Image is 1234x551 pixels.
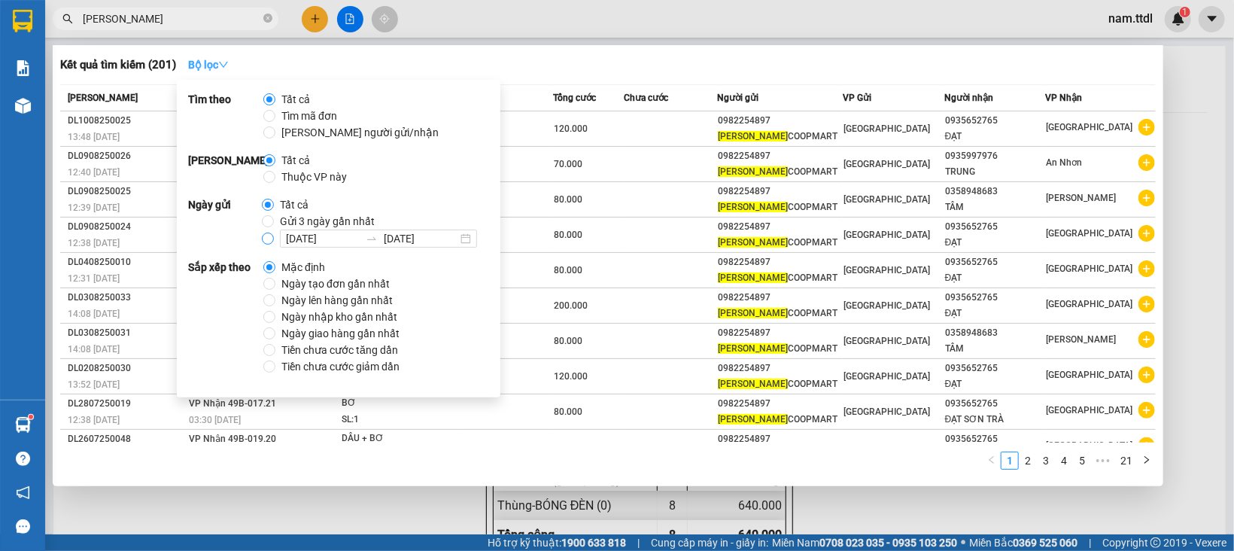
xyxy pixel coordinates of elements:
li: 5 [1073,452,1091,470]
span: plus-circle [1138,367,1155,383]
div: 0982254897 [718,219,842,235]
a: 4 [1056,452,1072,469]
span: to [366,233,378,245]
span: Mặc định [275,259,331,275]
span: [PERSON_NAME] [718,237,788,248]
div: 0358948683 [945,325,1045,341]
div: ĐẠT [945,376,1045,392]
span: [GEOGRAPHIC_DATA] [843,300,930,311]
span: Người nhận [944,93,993,103]
div: DL0208250030 [68,361,184,376]
span: 80.000 [554,336,582,346]
button: left [983,452,1001,470]
div: ĐẠT [945,235,1045,251]
span: message [16,519,30,534]
span: [GEOGRAPHIC_DATA] [843,230,930,240]
div: 0935652765 [945,431,1045,447]
div: COOPMART [718,270,842,286]
li: Next 5 Pages [1091,452,1115,470]
div: ĐẠT [945,270,1045,286]
div: DL0308250031 [68,325,184,341]
p: [URL][DOMAIN_NAME] [8,47,218,60]
input: Tìm tên, số ĐT hoặc mã đơn [83,11,260,27]
a: 21 [1116,452,1137,469]
span: [PERSON_NAME] [718,414,788,425]
div: SL: 1 [342,412,454,428]
span: Tất cả [274,196,315,213]
div: ĐẠT [945,129,1045,145]
span: [GEOGRAPHIC_DATA] [1047,299,1133,309]
img: warehouse-icon [15,98,31,114]
li: 4 [1055,452,1073,470]
div: BƠ [342,395,454,412]
strong: Tìm theo [188,91,263,141]
strong: Sắp xếp theo [188,259,263,375]
div: 0935652765 [945,361,1045,376]
li: 3 [1037,452,1055,470]
h3: Kết quả tìm kiếm ( 201 ) [60,57,176,73]
span: 14:08 [DATE] [68,309,120,319]
li: 21 [1115,452,1138,470]
span: [PERSON_NAME] [68,93,138,103]
div: DL0308250033 [68,290,184,306]
strong: Ngày gửi [188,196,262,248]
div: DL1008250025 [68,113,184,129]
span: close-circle [263,12,272,26]
span: Ngày lên hàng gần nhất [275,292,399,309]
span: plus-circle [1138,190,1155,206]
span: [GEOGRAPHIC_DATA] [843,406,930,417]
span: left [987,455,996,464]
span: question-circle [16,452,30,466]
span: plus-circle [1138,331,1155,348]
img: warehouse-icon [15,417,31,433]
input: Ngày kết thúc [384,230,457,247]
span: Tổng cước [553,93,596,103]
strong: Bộ lọc [188,59,229,71]
div: ĐẠT [945,306,1045,321]
div: COOPMART [718,129,842,145]
span: 70.000 [554,159,582,169]
div: 0935652765 [945,254,1045,270]
div: 0935652765 [945,396,1045,412]
button: right [1138,452,1156,470]
strong: [PERSON_NAME] [188,152,263,185]
div: TRUNG [945,164,1045,180]
div: 0982254897 [718,254,842,270]
button: Bộ lọcdown [176,53,241,77]
div: COOPMART [718,412,842,428]
div: TÂM [945,341,1045,357]
span: 13:52 [DATE] [68,379,120,390]
span: 12:31 [DATE] [68,273,120,284]
span: Thuộc VP này [275,169,353,185]
span: An Nhơn [1047,157,1083,168]
div: COOPMART [718,341,842,357]
span: 03:30 [DATE] [189,415,241,425]
span: plus-circle [1138,225,1155,242]
span: plus-circle [1138,154,1155,171]
span: 12:38 [DATE] [68,415,120,425]
span: [PERSON_NAME] [1047,334,1117,345]
span: [PERSON_NAME] người gửi/nhận [275,124,445,141]
span: [GEOGRAPHIC_DATA] [1047,370,1133,380]
div: COOPMART [718,235,842,251]
div: DL0908250024 [68,219,184,235]
span: plus-circle [1138,119,1155,135]
div: TÂM [945,199,1045,215]
span: [GEOGRAPHIC_DATA] [1047,228,1133,239]
span: 80.000 [554,265,582,275]
span: down [218,59,229,70]
span: Tiền chưa cước giảm dần [275,358,406,375]
li: 1 [1001,452,1019,470]
span: [PERSON_NAME] [718,272,788,283]
sup: 1 [29,415,33,419]
div: 0982254897 [718,113,842,129]
span: Ngày nhập kho gần nhất [275,309,403,325]
span: 120.000 [554,371,588,382]
span: notification [16,486,30,500]
span: [GEOGRAPHIC_DATA] [1047,405,1133,416]
a: 1 [1001,452,1018,469]
span: [PERSON_NAME] [718,131,788,142]
span: plus-circle [1138,296,1155,312]
div: COOPMART [718,376,842,392]
span: 12:39 [DATE] [68,202,120,213]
